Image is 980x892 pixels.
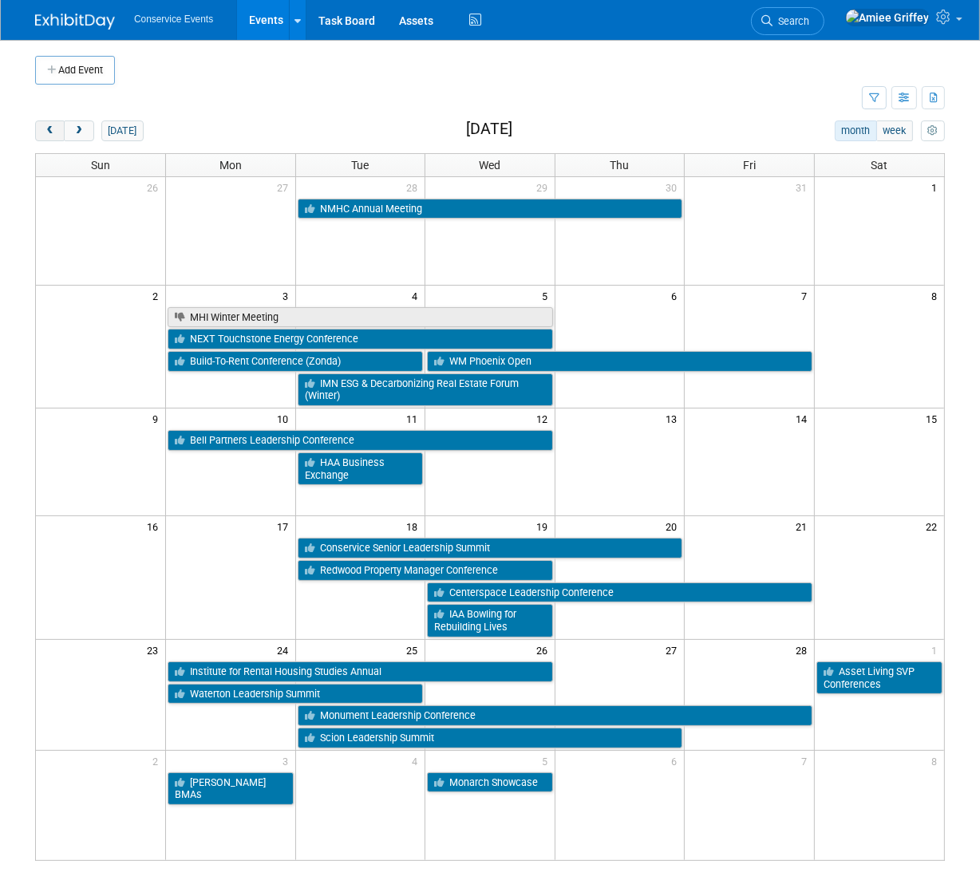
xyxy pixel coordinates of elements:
span: 27 [275,177,295,197]
span: 21 [794,516,814,536]
span: 14 [794,409,814,428]
a: Scion Leadership Summit [298,728,683,748]
span: 16 [145,516,165,536]
a: NMHC Annual Meeting [298,199,683,219]
a: HAA Business Exchange [298,452,424,485]
span: 7 [800,286,814,306]
span: 26 [145,177,165,197]
span: 15 [924,409,944,428]
i: Personalize Calendar [927,126,938,136]
a: NEXT Touchstone Energy Conference [168,329,553,349]
button: myCustomButton [921,120,945,141]
span: 30 [664,177,684,197]
span: Search [773,15,809,27]
a: MHI Winter Meeting [168,307,553,328]
a: Monument Leadership Conference [298,705,812,726]
span: 6 [670,286,684,306]
span: 3 [281,286,295,306]
span: Tue [351,159,369,172]
span: 3 [281,751,295,771]
span: 7 [800,751,814,771]
a: Search [751,7,824,35]
a: IAA Bowling for Rebuilding Lives [427,604,553,637]
button: next [64,120,93,141]
span: 31 [794,177,814,197]
span: 20 [664,516,684,536]
span: 12 [535,409,555,428]
span: 10 [275,409,295,428]
span: 13 [664,409,684,428]
span: 19 [535,516,555,536]
span: 29 [535,177,555,197]
span: 1 [930,177,944,197]
span: Sat [871,159,887,172]
span: 2 [151,751,165,771]
span: 9 [151,409,165,428]
a: Institute for Rental Housing Studies Annual [168,661,553,682]
span: Mon [219,159,242,172]
span: 27 [664,640,684,660]
span: 2 [151,286,165,306]
img: Amiee Griffey [845,9,930,26]
span: 8 [930,751,944,771]
button: prev [35,120,65,141]
span: 5 [540,286,555,306]
span: 5 [540,751,555,771]
span: 4 [410,286,425,306]
a: Redwood Property Manager Conference [298,560,553,581]
a: Centerspace Leadership Conference [427,582,812,603]
span: 22 [924,516,944,536]
span: 18 [405,516,425,536]
span: 24 [275,640,295,660]
button: week [876,120,913,141]
span: 11 [405,409,425,428]
span: 28 [405,177,425,197]
a: Build-To-Rent Conference (Zonda) [168,351,423,372]
span: 17 [275,516,295,536]
span: Wed [479,159,500,172]
button: Add Event [35,56,115,85]
h2: [DATE] [466,120,512,138]
span: Thu [611,159,630,172]
a: Bell Partners Leadership Conference [168,430,553,451]
a: IMN ESG & Decarbonizing Real Estate Forum (Winter) [298,373,553,406]
a: Waterton Leadership Summit [168,684,423,705]
a: Monarch Showcase [427,772,553,793]
img: ExhibitDay [35,14,115,30]
span: Sun [91,159,110,172]
span: 4 [410,751,425,771]
a: [PERSON_NAME] BMAs [168,772,294,805]
span: 26 [535,640,555,660]
button: [DATE] [101,120,144,141]
span: 6 [670,751,684,771]
span: 25 [405,640,425,660]
a: Conservice Senior Leadership Summit [298,538,683,558]
span: 8 [930,286,944,306]
span: 28 [794,640,814,660]
a: Asset Living SVP Conferences [816,661,942,694]
span: Fri [743,159,756,172]
span: Conservice Events [134,14,213,25]
span: 23 [145,640,165,660]
button: month [835,120,877,141]
span: 1 [930,640,944,660]
a: WM Phoenix Open [427,351,812,372]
